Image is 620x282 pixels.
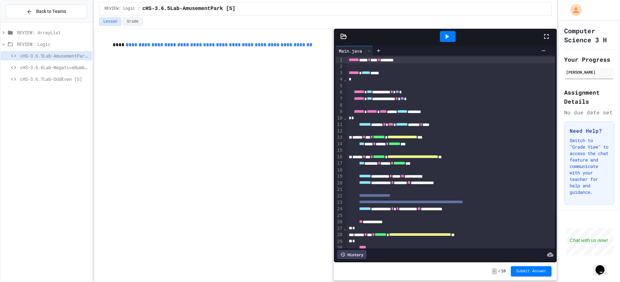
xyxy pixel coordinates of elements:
h3: Need Help? [570,127,609,135]
div: 28 [336,232,344,238]
span: cHS-3.6.6Lab-NegativeNumbers [S] [20,64,89,71]
div: 19 [336,173,344,180]
span: - [492,268,497,275]
div: 22 [336,193,344,199]
span: / [137,6,139,11]
div: 26 [336,219,344,225]
div: Main.java [336,46,373,56]
div: 21 [336,186,344,193]
div: 27 [336,225,344,232]
span: Back to Teams [36,8,66,15]
div: 20 [336,180,344,186]
div: 12 [336,128,344,134]
div: No due date set [564,109,614,116]
div: 6 [336,89,344,96]
div: 23 [336,199,344,206]
div: 29 [336,238,344,245]
span: cHS-3.6.5Lab-AmusementPark [S] [142,5,235,13]
div: 7 [336,96,344,102]
div: [PERSON_NAME] [566,69,612,75]
h1: Computer Science 3 H [564,26,614,44]
button: Lesson [99,17,121,26]
button: Grade [123,17,143,26]
div: 25 [336,213,344,219]
button: Submit Answer [511,266,552,277]
span: Fold line [344,226,347,231]
div: 30 [336,245,344,251]
span: cHS-3.6.5Lab-AmusementPark [S] [20,52,89,59]
div: 2 [336,63,344,70]
span: / [498,269,501,274]
span: cHS-3.6.7Lab-OddEven [S] [20,76,89,82]
div: 1 [336,57,344,63]
iframe: chat widget [593,256,614,276]
div: 14 [336,141,344,147]
div: 8 [336,102,344,109]
div: 18 [336,167,344,173]
div: 10 [336,115,344,121]
p: Switch to "Grade View" to access the chat feature and communicate with your teacher for help and ... [570,137,609,195]
div: History [337,250,367,259]
div: 24 [336,206,344,212]
span: 10 [501,269,506,274]
span: Submit Answer [516,269,546,274]
div: 13 [336,134,344,141]
span: REVIEW: Logic [17,41,89,47]
div: 16 [336,154,344,160]
div: My Account [563,3,584,17]
iframe: chat widget [566,228,614,256]
span: Fold line [344,77,347,82]
div: 5 [336,83,344,89]
span: REVIEW: ArrayList [17,29,89,36]
h2: Your Progress [564,55,614,64]
div: Main.java [336,47,365,54]
div: 15 [336,147,344,154]
span: REVIEW: Logic [105,6,135,11]
div: 17 [336,160,344,167]
div: 9 [336,109,344,115]
div: 4 [336,76,344,83]
button: Back to Teams [6,5,87,18]
div: 11 [336,121,344,128]
div: 3 [336,70,344,76]
h2: Assignment Details [564,88,614,106]
span: Fold line [344,115,347,120]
